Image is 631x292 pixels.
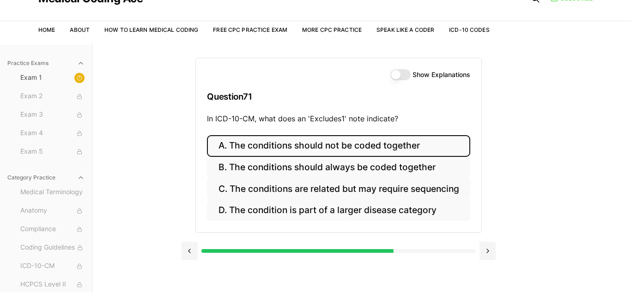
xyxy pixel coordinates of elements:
span: ICD-10-CM [20,261,85,271]
a: Home [38,26,55,33]
a: More CPC Practice [302,26,362,33]
button: Category Practice [4,170,88,185]
button: Anatomy [17,203,88,218]
button: B. The conditions should always be coded together [207,157,470,179]
a: Free CPC Practice Exam [213,26,287,33]
span: Exam 3 [20,110,85,120]
span: Exam 4 [20,128,85,138]
button: Exam 1 [17,71,88,85]
label: Show Explanations [413,72,470,78]
span: Exam 5 [20,147,85,157]
span: Exam 1 [20,73,85,83]
button: Coding Guidelines [17,240,88,255]
button: HCPCS Level II [17,277,88,292]
span: HCPCS Level II [20,280,85,290]
a: About [70,26,90,33]
button: Medical Terminology [17,185,88,200]
span: Medical Terminology [20,187,85,197]
button: Exam 5 [17,144,88,159]
span: Exam 2 [20,91,85,101]
a: Speak Like a Coder [376,26,434,33]
button: Exam 2 [17,89,88,104]
button: C. The conditions are related but may require sequencing [207,178,470,200]
a: ICD-10 Codes [449,26,489,33]
button: A. The conditions should not be coded together [207,135,470,157]
a: How to Learn Medical Coding [104,26,198,33]
button: Compliance [17,222,88,237]
p: In ICD-10-CM, what does an 'Excludes1' note indicate? [207,113,470,124]
button: D. The condition is part of a larger disease category [207,200,470,221]
button: ICD-10-CM [17,259,88,274]
span: Coding Guidelines [20,243,85,253]
button: Exam 4 [17,126,88,141]
button: Exam 3 [17,107,88,122]
span: Anatomy [20,206,85,216]
span: Compliance [20,224,85,234]
button: Practice Exams [4,56,88,71]
h3: Question 71 [207,83,470,110]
